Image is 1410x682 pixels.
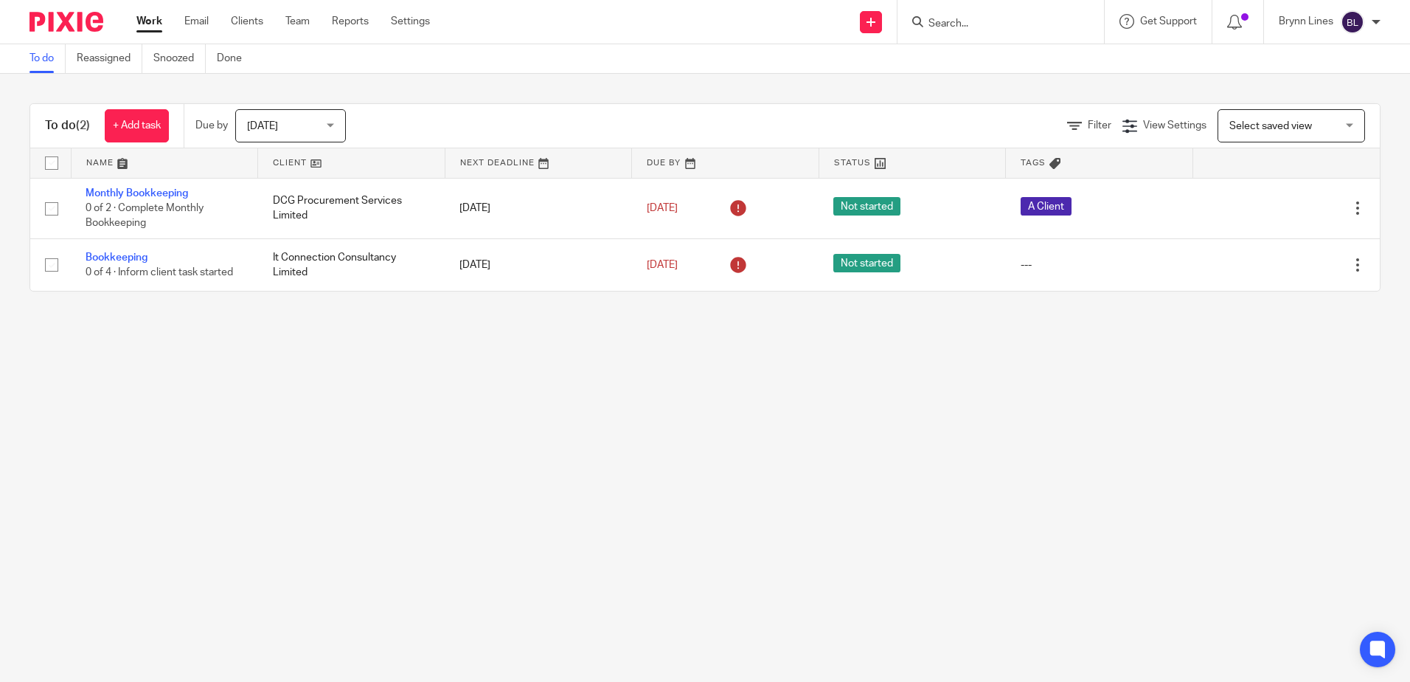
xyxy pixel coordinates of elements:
a: + Add task [105,109,169,142]
td: [DATE] [445,238,632,291]
span: [DATE] [247,121,278,131]
span: Not started [833,197,900,216]
span: A Client [1021,197,1072,216]
span: 0 of 4 · Inform client task started [86,267,233,278]
a: Done [217,44,253,73]
a: To do [29,44,66,73]
span: [DATE] [647,260,678,270]
span: Not started [833,254,900,272]
a: Reassigned [77,44,142,73]
a: Team [285,14,310,29]
span: Filter [1088,120,1111,131]
span: 0 of 2 · Complete Monthly Bookkeeping [86,203,204,229]
img: Pixie [29,12,103,32]
span: [DATE] [647,203,678,213]
a: Monthly Bookkeeping [86,188,188,199]
span: View Settings [1143,120,1206,131]
span: Select saved view [1229,121,1312,131]
span: Tags [1021,159,1046,167]
td: [DATE] [445,178,632,238]
h1: To do [45,118,90,134]
td: It Connection Consultancy Limited [258,238,445,291]
a: Email [184,14,209,29]
td: DCG Procurement Services Limited [258,178,445,238]
a: Settings [391,14,430,29]
p: Due by [195,118,228,133]
p: Brynn Lines [1279,14,1333,29]
a: Reports [332,14,369,29]
span: (2) [76,120,90,131]
a: Clients [231,14,263,29]
img: svg%3E [1341,10,1364,34]
span: Get Support [1140,16,1197,27]
div: --- [1021,258,1178,272]
input: Search [927,18,1060,31]
a: Snoozed [153,44,206,73]
a: Work [136,14,162,29]
a: Bookkeeping [86,252,147,263]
